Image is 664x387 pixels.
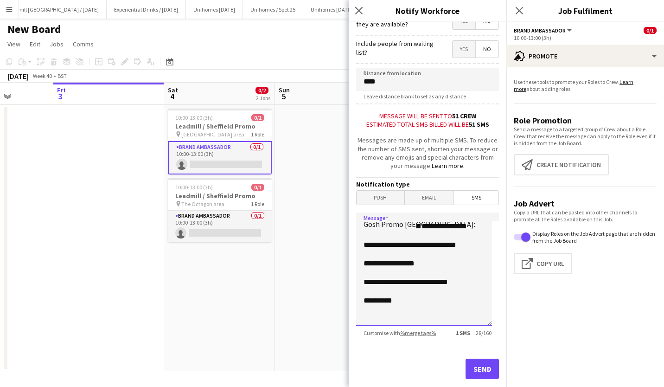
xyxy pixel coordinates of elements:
span: Leave distance blank to set as any distance [356,93,473,100]
button: Create notification [514,154,609,175]
p: Copy a URL that can be pasted into other channels to promote all the Roles available on this Job. [514,209,657,223]
span: SMS [454,191,498,205]
span: No [476,41,498,58]
span: Sat [168,86,178,94]
span: 0/1 [251,114,264,121]
h3: Notification type [356,180,499,188]
span: 5 [277,91,290,102]
span: 10:00-13:00 (3h) [175,184,213,191]
span: Brand Ambassador [514,27,566,34]
span: Sun [279,86,290,94]
app-card-role: Brand Ambassador0/110:00-13:00 (3h) [168,141,272,174]
div: Promote [506,45,664,67]
button: Copy Url [514,253,572,274]
span: Jobs [50,40,64,48]
h1: New Board [7,22,61,36]
app-job-card: 10:00-13:00 (3h)0/1Leadmill / Sheffield Promo The Octagon area1 RoleBrand Ambassador0/110:00-13:0... [168,178,272,242]
p: Use these tools to promote your Roles to Crew. about adding roles. [514,78,657,92]
span: [GEOGRAPHIC_DATA] area [181,131,244,138]
span: The Octagon area [181,200,224,207]
div: 2 Jobs [256,95,270,102]
label: Display Roles on the Job Advert page that are hidden from the Job Board [530,230,657,244]
div: Estimated total SMS billed will be [356,120,499,129]
span: 1 Role [251,200,264,207]
span: Comms [73,40,94,48]
button: Unihomes [DATE] [303,0,360,19]
label: Include people from waiting list? [356,39,437,56]
span: Week 40 [31,72,54,79]
span: 10:00-13:00 (3h) [175,114,213,121]
h3: Leadmill / Sheffield Promo [168,192,272,200]
div: Messages are made up of multiple SMS. To reduce the number of SMS sent, shorten your message or r... [356,136,499,170]
span: 1 Role [251,131,264,138]
app-card-role: Brand Ambassador0/110:00-13:00 (3h) [168,211,272,242]
span: Edit [30,40,40,48]
span: 0/2 [255,87,268,94]
a: View [4,38,24,50]
button: Experiential Drinks / [DATE] [107,0,186,19]
a: %merge tags% [400,329,436,336]
span: Push [357,191,404,205]
div: 10:00-13:00 (3h) [514,34,657,41]
span: Yes [453,41,475,58]
span: Fri [57,86,65,94]
span: Customise with [356,329,443,336]
b: 1 SMS [456,329,470,336]
b: 51 crew [452,112,476,120]
p: Send a message to a targeted group of Crew about a Role. Crew that receive the message can apply ... [514,126,657,147]
a: Learn more [514,78,633,92]
b: 51 SMS [469,120,489,129]
a: Comms [69,38,97,50]
h3: Leadmill / Sheffield Promo [168,122,272,130]
h3: Role Promotion [514,115,657,126]
span: Email [405,191,454,205]
div: BST [57,72,67,79]
button: Unihomes [DATE] [186,0,243,19]
h3: Job Fulfilment [506,5,664,17]
button: Brand Ambassador [514,27,573,34]
span: View [7,40,20,48]
a: Jobs [46,38,67,50]
div: [DATE] [7,71,29,81]
span: 3 [56,91,65,102]
span: 28 / 160 [448,329,499,336]
a: Edit [26,38,44,50]
button: Send [466,359,499,379]
app-job-card: 10:00-13:00 (3h)0/1Leadmill / Sheffield Promo [GEOGRAPHIC_DATA] area1 RoleBrand Ambassador0/110:0... [168,109,272,174]
a: Learn more. [432,161,465,170]
span: 0/1 [251,184,264,191]
span: 4 [166,91,178,102]
h3: Job Advert [514,198,657,209]
div: Message will be sent to [356,112,499,120]
span: 0/1 [644,27,657,34]
h3: Notify Workforce [349,5,506,17]
button: Unihomes / Spet 25 [243,0,303,19]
